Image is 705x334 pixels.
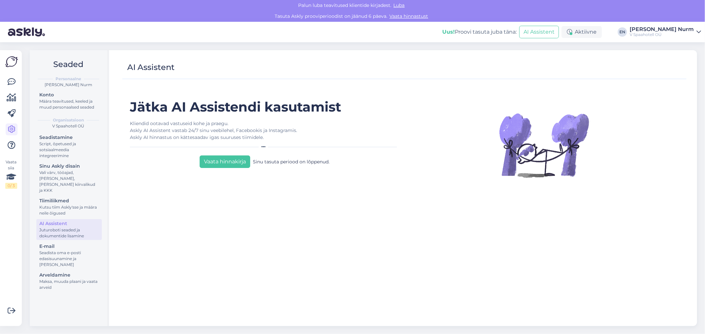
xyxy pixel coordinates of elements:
[35,123,102,129] div: V Spaahotell OÜ
[35,58,102,71] h2: Seaded
[39,204,99,216] div: Kutsu tiim Askly'sse ja määra neile õigused
[630,32,694,37] div: V Spaahotell OÜ
[392,2,407,8] span: Luba
[39,250,99,268] div: Seadista oma e-posti edasisuunamine ja [PERSON_NAME]
[5,55,18,68] img: Askly Logo
[630,27,694,32] div: [PERSON_NAME] Nurm
[442,29,455,35] b: Uus!
[127,61,175,74] div: AI Assistent
[36,219,102,240] a: AI AssistentJuturoboti seaded ja dokumentide lisamine
[35,82,102,88] div: [PERSON_NAME] Nurm
[39,243,99,250] div: E-mail
[562,26,602,38] div: Aktiivne
[39,272,99,279] div: Arveldamine
[130,120,400,141] div: Kliendid ootavad vastuseid kohe ja praegu. Askly AI Assistent vastab 24/7 sinu veebilehel, Facebo...
[388,13,430,19] a: Vaata hinnastust
[130,99,400,115] h1: Jätka AI Assistendi kasutamist
[36,90,102,111] a: KontoMäära teavitused, keeled ja muud personaalsed seaded
[39,91,99,98] div: Konto
[39,170,99,193] div: Vali värv, tööajad, [PERSON_NAME], [PERSON_NAME] kiirvalikud ja KKK
[618,27,627,37] div: EN
[498,99,590,191] img: Illustration
[36,271,102,291] a: ArveldamineMaksa, muuda plaani ja vaata arveid
[39,197,99,204] div: Tiimiliikmed
[39,279,99,290] div: Maksa, muuda plaani ja vaata arveid
[442,28,517,36] div: Proovi tasuta juba täna:
[36,162,102,194] a: Sinu Askly disainVali värv, tööajad, [PERSON_NAME], [PERSON_NAME] kiirvalikud ja KKK
[39,227,99,239] div: Juturoboti seaded ja dokumentide lisamine
[39,220,99,227] div: AI Assistent
[56,76,81,82] b: Personaalne
[39,141,99,159] div: Script, õpetused ja sotsiaalmeedia integreerimine
[630,27,701,37] a: [PERSON_NAME] NurmV Spaahotell OÜ
[200,155,250,168] button: Vaata hinnakirja
[36,133,102,160] a: SeadistamineScript, õpetused ja sotsiaalmeedia integreerimine
[253,155,330,168] div: Sinu tasuta periood on lõppenud.
[519,26,559,38] button: AI Assistent
[39,98,99,110] div: Määra teavitused, keeled ja muud personaalsed seaded
[36,196,102,217] a: TiimiliikmedKutsu tiim Askly'sse ja määra neile õigused
[5,159,17,189] div: Vaata siia
[39,134,99,141] div: Seadistamine
[5,183,17,189] div: 0 / 3
[53,117,84,123] b: Organisatsioon
[36,242,102,269] a: E-mailSeadista oma e-posti edasisuunamine ja [PERSON_NAME]
[39,163,99,170] div: Sinu Askly disain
